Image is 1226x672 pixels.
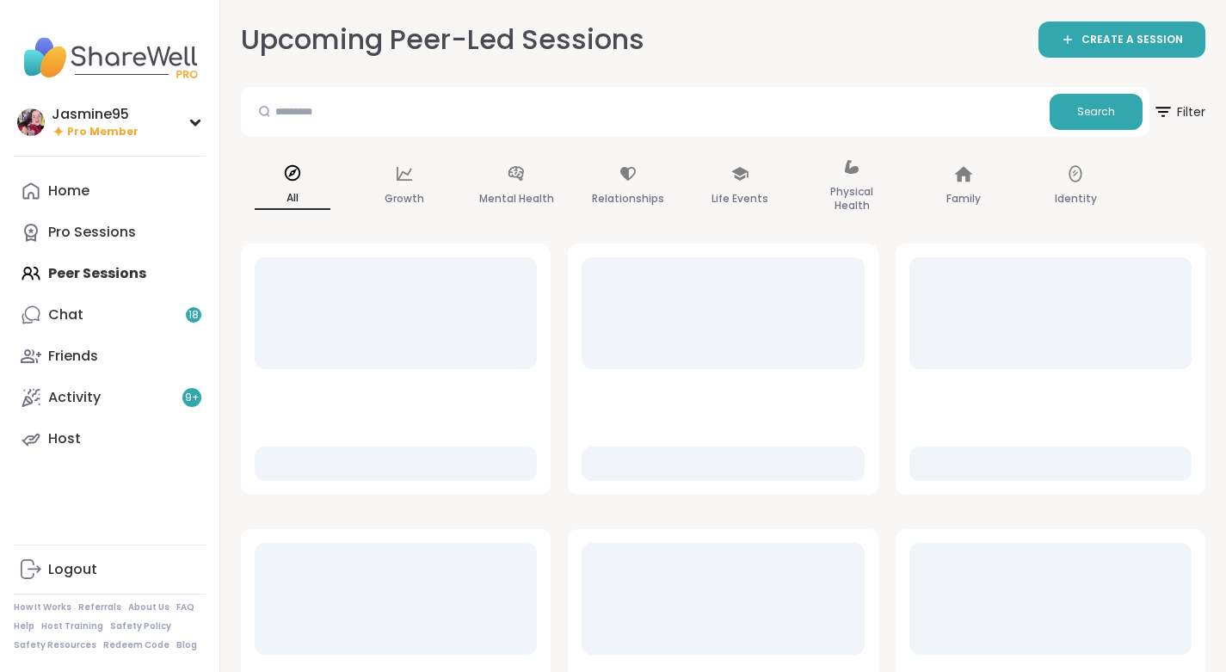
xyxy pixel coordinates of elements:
[946,188,981,209] p: Family
[712,188,768,209] p: Life Events
[14,601,71,613] a: How It Works
[1081,33,1183,47] span: CREATE A SESSION
[48,305,83,324] div: Chat
[14,377,206,418] a: Activity9+
[41,620,103,632] a: Host Training
[14,639,96,651] a: Safety Resources
[385,188,424,209] p: Growth
[52,105,139,124] div: Jasmine95
[17,108,45,136] img: Jasmine95
[103,639,169,651] a: Redeem Code
[592,188,664,209] p: Relationships
[110,620,171,632] a: Safety Policy
[14,620,34,632] a: Help
[14,418,206,459] a: Host
[176,639,197,651] a: Blog
[185,391,200,405] span: 9 +
[78,601,121,613] a: Referrals
[48,429,81,448] div: Host
[67,125,139,139] span: Pro Member
[176,601,194,613] a: FAQ
[48,182,89,200] div: Home
[48,388,101,407] div: Activity
[1153,91,1205,133] span: Filter
[255,188,330,210] p: All
[48,347,98,366] div: Friends
[14,336,206,377] a: Friends
[479,188,554,209] p: Mental Health
[14,212,206,253] a: Pro Sessions
[48,223,136,242] div: Pro Sessions
[1050,94,1143,130] button: Search
[14,294,206,336] a: Chat18
[48,560,97,579] div: Logout
[14,170,206,212] a: Home
[814,182,890,216] p: Physical Health
[241,21,644,59] h2: Upcoming Peer-Led Sessions
[14,549,206,590] a: Logout
[1038,22,1205,58] a: CREATE A SESSION
[188,308,199,323] span: 18
[1077,104,1115,120] span: Search
[14,28,206,88] img: ShareWell Nav Logo
[1055,188,1097,209] p: Identity
[128,601,169,613] a: About Us
[1153,87,1205,137] button: Filter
